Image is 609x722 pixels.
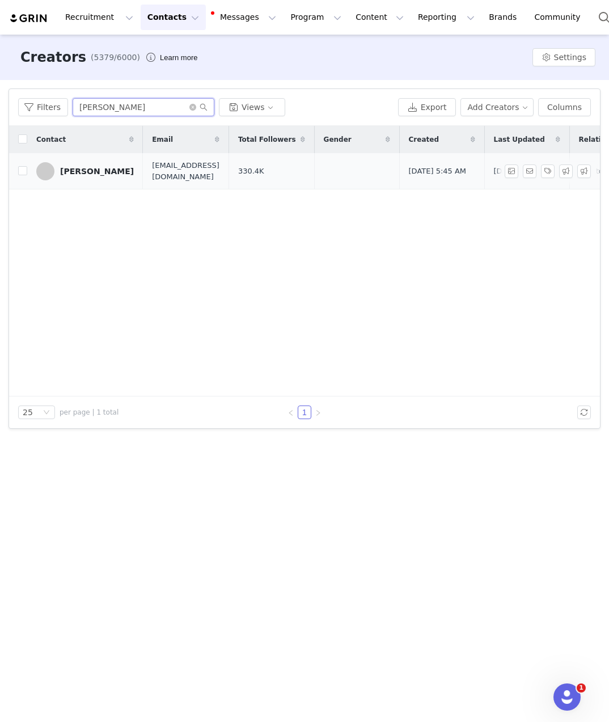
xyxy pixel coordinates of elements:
a: Brands [482,5,527,30]
i: icon: search [200,103,208,111]
span: Created [409,134,439,145]
button: Settings [532,48,595,66]
button: Program [284,5,348,30]
i: icon: close-circle [189,104,196,111]
img: grin logo [9,13,49,24]
button: Recruitment [58,5,140,30]
button: Content [349,5,411,30]
button: Messages [206,5,283,30]
span: (5379/6000) [91,52,140,64]
span: Last Updated [494,134,545,145]
span: Email [152,134,173,145]
span: [DATE] 5:54 AM [494,166,552,177]
i: icon: left [287,409,294,416]
span: Contact [36,134,66,145]
div: 25 [23,406,33,419]
li: Previous Page [284,406,298,419]
span: per page | 1 total [60,407,119,417]
span: [DATE] 5:45 AM [409,166,467,177]
div: Tooltip anchor [158,52,200,64]
button: Export [398,98,456,116]
button: Columns [538,98,591,116]
a: Community [528,5,593,30]
i: icon: right [315,409,322,416]
input: Search... [73,98,214,116]
li: Next Page [311,406,325,419]
span: [EMAIL_ADDRESS][DOMAIN_NAME] [152,160,219,182]
span: Gender [324,134,352,145]
span: 1 [577,683,586,693]
h3: Creators [20,47,86,67]
button: Reporting [411,5,481,30]
span: Total Followers [238,134,296,145]
i: icon: down [43,409,50,417]
div: [PERSON_NAME] [60,167,134,176]
a: 1 [298,406,311,419]
button: Add Creators [460,98,534,116]
button: Filters [18,98,68,116]
iframe: Intercom live chat [553,683,581,711]
button: Views [219,98,285,116]
span: 330.4K [238,166,264,177]
a: [PERSON_NAME] [36,162,134,180]
span: Send Email [523,164,541,178]
button: Contacts [141,5,206,30]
